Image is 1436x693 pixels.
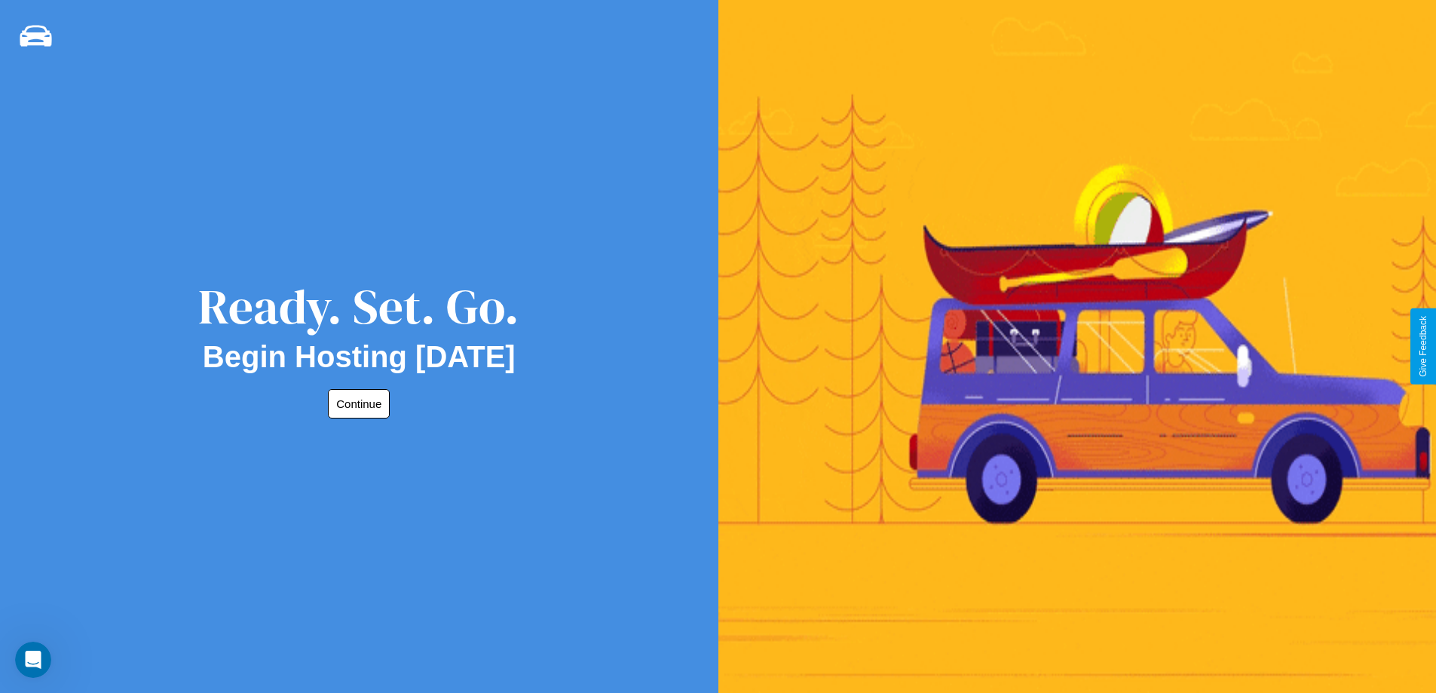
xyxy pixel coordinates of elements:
div: Ready. Set. Go. [198,273,519,340]
button: Continue [328,389,390,419]
iframe: Intercom live chat [15,642,51,678]
h2: Begin Hosting [DATE] [203,340,516,374]
div: Give Feedback [1418,316,1428,377]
